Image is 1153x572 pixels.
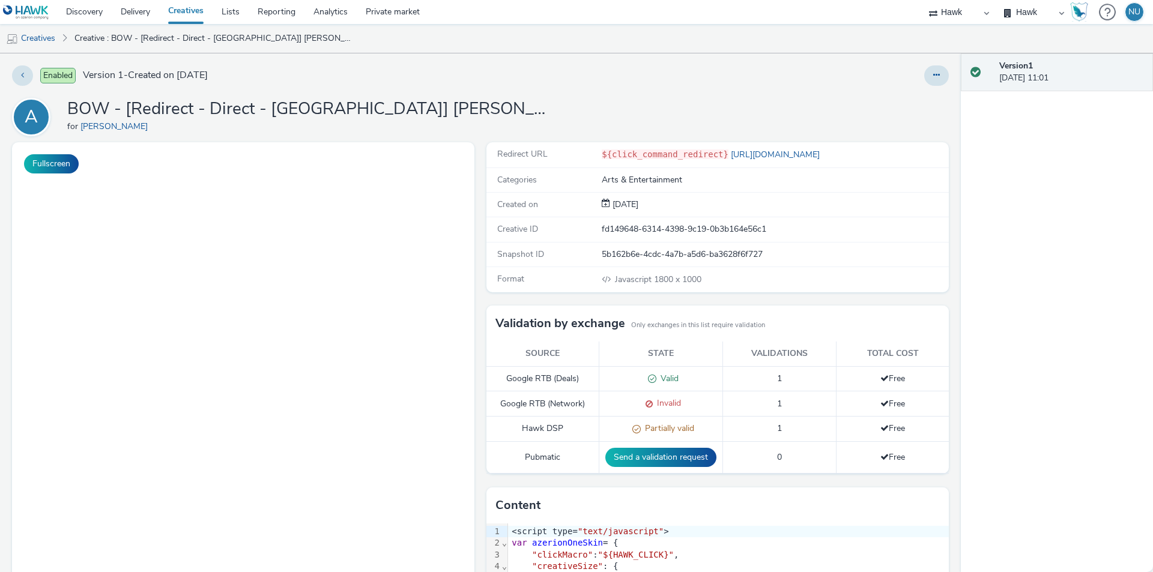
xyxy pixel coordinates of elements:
div: NU [1128,3,1140,21]
h1: BOW - [Redirect - Direct - [GEOGRAPHIC_DATA]] [PERSON_NAME] Lotto - Desktop_Thurs/Sat_(defb2097)_... [67,98,548,121]
div: : , [508,549,949,561]
span: "${HAWK_CLICK}" [598,550,674,559]
span: var [512,538,527,547]
small: Only exchanges in this list require validation [631,321,765,330]
code: ${click_command_redirect} [602,149,728,159]
span: azerionOneSkin [532,538,603,547]
h3: Content [495,496,540,514]
span: Version 1 - Created on [DATE] [83,68,208,82]
span: 1 [777,398,782,409]
td: Pubmatic [486,442,599,474]
span: Fold line [501,538,507,547]
img: mobile [6,33,18,45]
div: A [25,100,38,134]
span: Free [880,451,905,463]
div: 3 [486,549,501,561]
div: Arts & Entertainment [602,174,948,186]
span: Free [880,373,905,384]
span: 1 [777,423,782,434]
strong: Version 1 [999,60,1033,71]
h3: Validation by exchange [495,315,625,333]
span: Created on [497,199,538,210]
td: Google RTB (Deals) [486,366,599,391]
span: for [67,121,80,132]
span: Creative ID [497,223,538,235]
div: <script type= > [508,526,949,538]
span: Fold line [501,561,507,571]
span: Valid [656,373,679,384]
th: Validations [723,342,837,366]
span: Partially valid [641,423,694,434]
button: Send a validation request [605,448,716,467]
a: [PERSON_NAME] [80,121,153,132]
a: [URL][DOMAIN_NAME] [728,149,825,160]
div: fd149648-6314-4398-9c19-0b3b164e56c1 [602,223,948,235]
a: A [12,111,55,122]
div: 2 [486,537,501,549]
span: Free [880,423,905,434]
span: Invalid [653,397,681,409]
span: Snapshot ID [497,248,544,260]
th: Source [486,342,599,366]
span: Enabled [40,68,76,83]
div: 5b162b6e-4cdc-4a7b-a5d6-ba3628f6f727 [602,248,948,260]
span: Javascript [615,274,654,285]
div: 1 [486,526,501,538]
span: Free [880,398,905,409]
img: Hawk Academy [1070,2,1088,22]
span: Format [497,273,524,284]
th: State [599,342,723,366]
span: 0 [777,451,782,463]
span: Categories [497,174,537,185]
img: undefined Logo [3,5,49,20]
span: 1800 x 1000 [614,274,701,285]
span: Redirect URL [497,148,548,160]
a: Creative : BOW - [Redirect - Direct - [GEOGRAPHIC_DATA]] [PERSON_NAME] Lotto - Desktop_Thurs/Sat_... [68,24,357,53]
th: Total cost [837,342,949,366]
span: "text/javascript" [578,526,664,536]
div: Creation 09 September 2025, 11:01 [610,199,638,211]
span: 1 [777,373,782,384]
button: Fullscreen [24,154,79,173]
div: [DATE] 11:01 [999,60,1143,85]
td: Hawk DSP [486,417,599,442]
a: Hawk Academy [1070,2,1093,22]
div: = { [508,537,949,549]
span: "clickMacro" [532,550,593,559]
span: "creativeSize" [532,561,603,571]
td: Google RTB (Network) [486,391,599,417]
span: [DATE] [610,199,638,210]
